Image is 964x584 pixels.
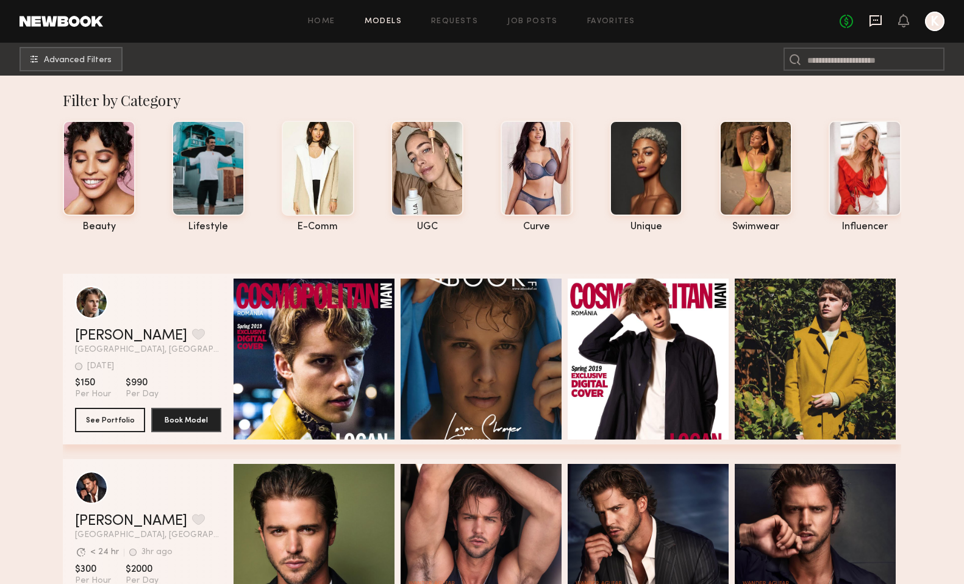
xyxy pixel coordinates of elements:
[75,563,111,575] span: $300
[610,222,682,232] div: unique
[719,222,792,232] div: swimwear
[431,18,478,26] a: Requests
[126,563,159,575] span: $2000
[75,346,221,354] span: [GEOGRAPHIC_DATA], [GEOGRAPHIC_DATA]
[44,56,112,65] span: Advanced Filters
[126,377,159,389] span: $990
[63,90,901,110] div: Filter by Category
[90,548,119,557] div: < 24 hr
[20,47,123,71] button: Advanced Filters
[75,408,145,432] button: See Portfolio
[365,18,402,26] a: Models
[75,514,187,529] a: [PERSON_NAME]
[282,222,354,232] div: e-comm
[172,222,245,232] div: lifestyle
[501,222,573,232] div: curve
[75,329,187,343] a: [PERSON_NAME]
[151,408,221,432] button: Book Model
[75,531,221,539] span: [GEOGRAPHIC_DATA], [GEOGRAPHIC_DATA]
[507,18,558,26] a: Job Posts
[126,389,159,400] span: Per Day
[75,377,111,389] span: $150
[587,18,635,26] a: Favorites
[75,389,111,400] span: Per Hour
[925,12,944,31] a: K
[63,222,135,232] div: beauty
[308,18,335,26] a: Home
[829,222,901,232] div: influencer
[391,222,463,232] div: UGC
[87,362,114,371] div: [DATE]
[141,548,173,557] div: 3hr ago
